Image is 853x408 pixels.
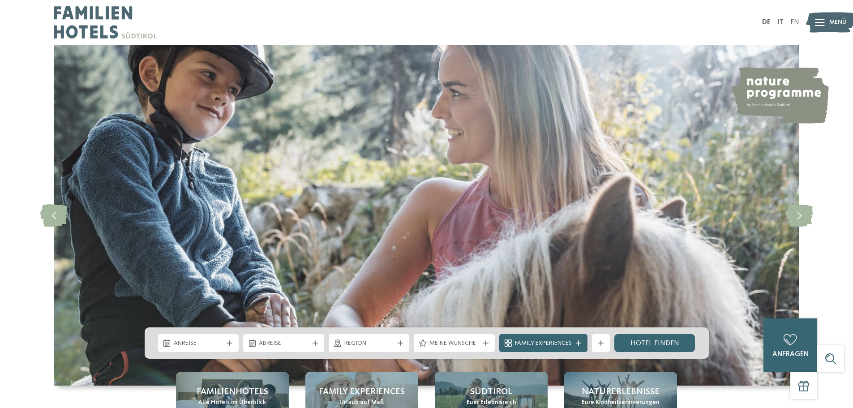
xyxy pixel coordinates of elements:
span: Abreise [259,339,309,348]
span: Südtirol [470,386,512,398]
a: DE [762,19,771,26]
img: nature programme by Familienhotels Südtirol [730,67,829,124]
span: Meine Wünsche [429,339,479,348]
span: Anreise [174,339,223,348]
a: Hotel finden [614,334,695,352]
a: EN [790,19,799,26]
img: Familienhotels Südtirol: The happy family places [54,45,799,386]
span: Alle Hotels im Überblick [198,398,266,407]
a: anfragen [763,318,817,372]
span: Family Experiences [515,339,572,348]
span: Urlaub auf Maß [339,398,384,407]
span: Naturerlebnisse [582,386,660,398]
span: Family Experiences [319,386,405,398]
span: Eure Kindheitserinnerungen [582,398,660,407]
span: anfragen [772,351,809,358]
span: Menü [829,18,847,27]
span: Region [344,339,394,348]
span: Euer Erlebnisreich [467,398,516,407]
a: IT [777,19,784,26]
span: Familienhotels [197,386,268,398]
